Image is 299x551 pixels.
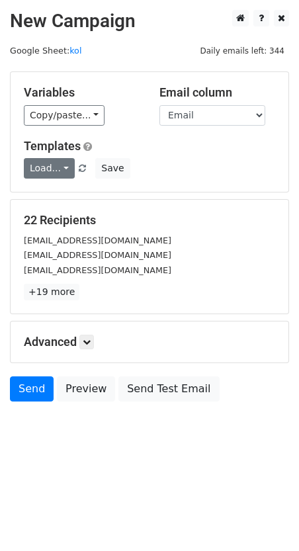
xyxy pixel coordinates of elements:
h5: 22 Recipients [24,213,275,228]
small: [EMAIL_ADDRESS][DOMAIN_NAME] [24,250,171,260]
small: [EMAIL_ADDRESS][DOMAIN_NAME] [24,265,171,275]
a: Templates [24,139,81,153]
button: Save [95,158,130,179]
a: Daily emails left: 344 [195,46,289,56]
a: Send [10,376,54,402]
a: kol [69,46,81,56]
small: Google Sheet: [10,46,81,56]
iframe: Chat Widget [233,487,299,551]
a: Copy/paste... [24,105,105,126]
small: [EMAIL_ADDRESS][DOMAIN_NAME] [24,235,171,245]
a: Load... [24,158,75,179]
a: Preview [57,376,115,402]
h5: Variables [24,85,140,100]
h2: New Campaign [10,10,289,32]
h5: Advanced [24,335,275,349]
span: Daily emails left: 344 [195,44,289,58]
a: +19 more [24,284,79,300]
a: Send Test Email [118,376,219,402]
h5: Email column [159,85,275,100]
div: 聊天小组件 [233,487,299,551]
